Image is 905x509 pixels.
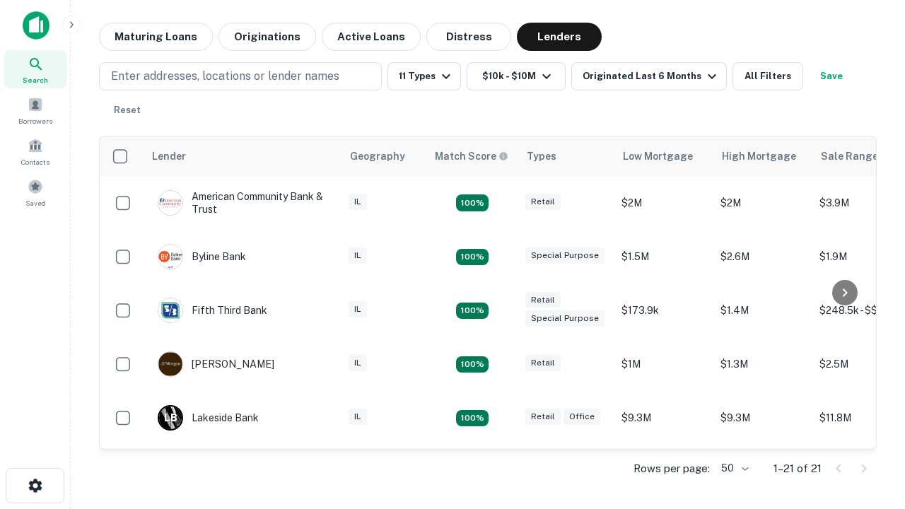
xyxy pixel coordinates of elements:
h6: Match Score [435,148,506,164]
th: High Mortgage [713,136,812,176]
th: Lender [144,136,341,176]
img: picture [158,245,182,269]
td: $9.3M [713,391,812,445]
img: picture [158,191,182,215]
div: IL [349,247,367,264]
img: picture [158,298,182,322]
div: IL [349,409,367,425]
td: $7M [713,445,812,498]
img: capitalize-icon.png [23,11,49,40]
div: Matching Properties: 2, hasApolloMatch: undefined [456,194,489,211]
div: Matching Properties: 3, hasApolloMatch: undefined [456,410,489,427]
span: Saved [25,197,46,209]
div: Special Purpose [525,247,605,264]
button: $10k - $10M [467,62,566,90]
a: Search [4,50,66,88]
div: Special Purpose [525,310,605,327]
button: All Filters [732,62,803,90]
p: Enter addresses, locations or lender names [111,68,339,85]
td: $2.6M [713,230,812,283]
button: Originated Last 6 Months [571,62,727,90]
td: $2M [614,176,713,230]
img: picture [158,352,182,376]
div: Capitalize uses an advanced AI algorithm to match your search with the best lender. The match sco... [435,148,508,164]
div: IL [349,301,367,317]
div: Retail [525,194,561,210]
button: Enter addresses, locations or lender names [99,62,382,90]
th: Capitalize uses an advanced AI algorithm to match your search with the best lender. The match sco... [426,136,518,176]
div: [PERSON_NAME] [158,351,274,377]
p: 1–21 of 21 [773,460,822,477]
button: Save your search to get updates of matches that match your search criteria. [809,62,854,90]
td: $1.4M [713,283,812,337]
div: Retail [525,409,561,425]
button: Reset [105,96,150,124]
div: Geography [350,148,405,165]
button: Maturing Loans [99,23,213,51]
th: Geography [341,136,426,176]
a: Contacts [4,132,66,170]
div: American Community Bank & Trust [158,190,327,216]
div: Byline Bank [158,244,246,269]
button: Lenders [517,23,602,51]
div: Low Mortgage [623,148,693,165]
div: Lakeside Bank [158,405,259,431]
td: $1M [614,337,713,391]
a: Saved [4,173,66,211]
span: Search [23,74,48,86]
div: Matching Properties: 2, hasApolloMatch: undefined [456,356,489,373]
button: 11 Types [387,62,461,90]
p: Rows per page: [633,460,710,477]
td: $1.3M [713,337,812,391]
div: Types [527,148,556,165]
p: L B [164,411,177,426]
div: Matching Properties: 3, hasApolloMatch: undefined [456,249,489,266]
div: Matching Properties: 2, hasApolloMatch: undefined [456,303,489,320]
div: IL [349,194,367,210]
div: Sale Range [821,148,878,165]
th: Low Mortgage [614,136,713,176]
span: Borrowers [18,115,52,127]
div: Originated Last 6 Months [583,68,720,85]
div: IL [349,355,367,371]
div: 50 [716,458,751,479]
button: Distress [426,23,511,51]
div: Retail [525,292,561,308]
iframe: Chat Widget [834,351,905,419]
div: Retail [525,355,561,371]
td: $9.3M [614,391,713,445]
button: Originations [218,23,316,51]
a: Borrowers [4,91,66,129]
span: Contacts [21,156,49,168]
div: Fifth Third Bank [158,298,267,323]
td: $173.9k [614,283,713,337]
th: Types [518,136,614,176]
td: $2.7M [614,445,713,498]
div: Office [564,409,600,425]
td: $1.5M [614,230,713,283]
div: Lender [152,148,186,165]
div: High Mortgage [722,148,796,165]
td: $2M [713,176,812,230]
button: Active Loans [322,23,421,51]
